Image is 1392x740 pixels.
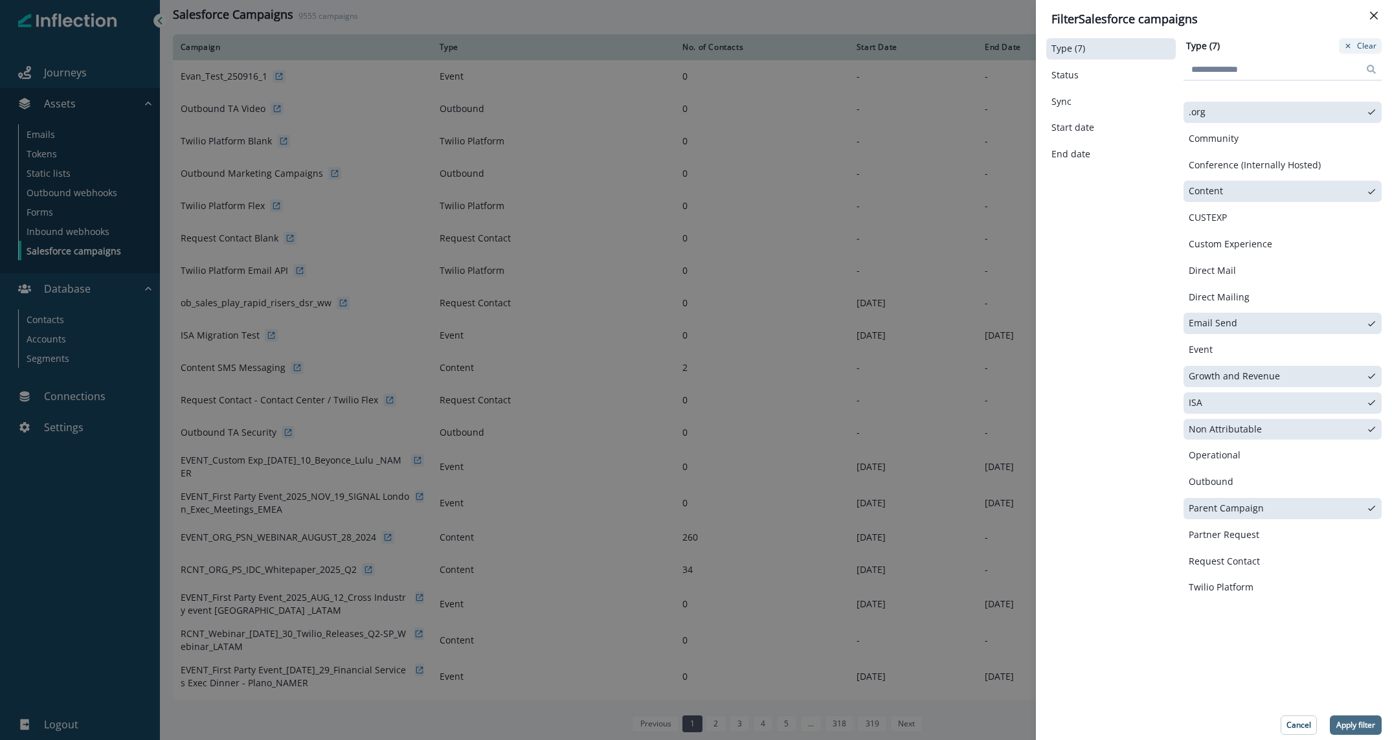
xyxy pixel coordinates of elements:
[1189,371,1280,382] p: Growth and Revenue
[1189,292,1250,303] p: Direct Mailing
[1286,721,1311,730] p: Cancel
[1189,318,1237,329] p: Email Send
[1051,70,1171,81] button: Status
[1189,556,1376,567] button: Request Contact
[1189,503,1367,514] button: Parent Campaign
[1189,186,1367,197] button: Content
[1184,41,1220,52] h2: Type (7)
[1189,398,1367,409] button: ISA
[1051,149,1090,160] p: End date
[1189,107,1367,118] button: .org
[1189,212,1227,223] p: CUSTEXP
[1189,503,1264,514] p: Parent Campaign
[1189,318,1367,329] button: Email Send
[1189,107,1206,118] p: .org
[1189,160,1321,171] p: Conference (Internally Hosted)
[1051,149,1171,160] button: End date
[1189,582,1253,593] p: Twilio Platform
[1189,556,1260,567] p: Request Contact
[1051,122,1171,133] button: Start date
[1330,715,1382,735] button: Apply filter
[1051,96,1072,107] p: Sync
[1189,398,1202,409] p: ISA
[1189,530,1259,541] p: Partner Request
[1189,344,1376,355] button: Event
[1189,265,1376,276] button: Direct Mail
[1189,186,1223,197] p: Content
[1189,477,1233,488] p: Outbound
[1339,38,1382,54] button: Clear
[1189,292,1376,303] button: Direct Mailing
[1189,212,1376,223] button: CUSTEXP
[1189,424,1262,435] p: Non Attributable
[1189,582,1376,593] button: Twilio Platform
[1189,450,1240,461] p: Operational
[1051,70,1079,81] p: Status
[1051,43,1171,54] button: Type (7)
[1281,715,1317,735] button: Cancel
[1051,96,1171,107] button: Sync
[1189,133,1376,144] button: Community
[1189,160,1376,171] button: Conference (Internally Hosted)
[1189,133,1239,144] p: Community
[1336,721,1375,730] p: Apply filter
[1364,5,1384,26] button: Close
[1189,239,1376,250] button: Custom Experience
[1189,530,1376,541] button: Partner Request
[1189,477,1376,488] button: Outbound
[1189,371,1367,382] button: Growth and Revenue
[1051,122,1094,133] p: Start date
[1189,265,1236,276] p: Direct Mail
[1189,344,1213,355] p: Event
[1189,424,1367,435] button: Non Attributable
[1051,43,1085,54] p: Type (7)
[1051,10,1198,28] p: Filter Salesforce campaigns
[1189,239,1272,250] p: Custom Experience
[1189,450,1376,461] button: Operational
